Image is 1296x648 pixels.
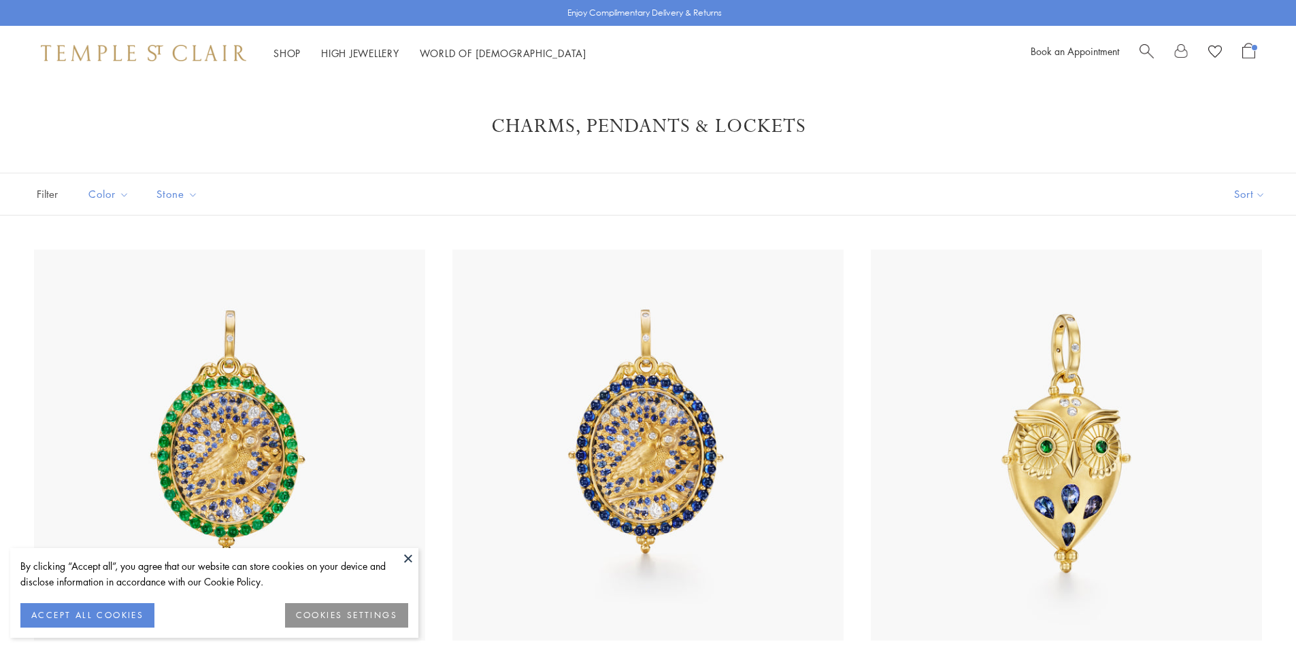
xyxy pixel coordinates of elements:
button: ACCEPT ALL COOKIES [20,603,154,628]
a: Book an Appointment [1031,44,1119,58]
h1: Charms, Pendants & Lockets [54,114,1242,139]
nav: Main navigation [273,45,586,62]
a: World of [DEMOGRAPHIC_DATA]World of [DEMOGRAPHIC_DATA] [420,46,586,60]
img: 18K Tanzanite Night Owl Locket [871,250,1262,641]
img: Temple St. Clair [41,45,246,61]
img: 18K Emerald Nocturne Owl Locket [34,250,425,641]
button: Color [78,179,139,209]
span: Color [82,186,139,203]
img: 18K Blue Sapphire Nocturne Owl Locket [452,250,844,641]
a: ShopShop [273,46,301,60]
button: COOKIES SETTINGS [285,603,408,628]
a: High JewelleryHigh Jewellery [321,46,399,60]
span: Stone [150,186,208,203]
button: Show sort by [1203,173,1296,215]
button: Stone [146,179,208,209]
a: Search [1140,43,1154,63]
a: View Wishlist [1208,43,1222,63]
p: Enjoy Complimentary Delivery & Returns [567,6,722,20]
div: By clicking “Accept all”, you agree that our website can store cookies on your device and disclos... [20,558,408,590]
a: Open Shopping Bag [1242,43,1255,63]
